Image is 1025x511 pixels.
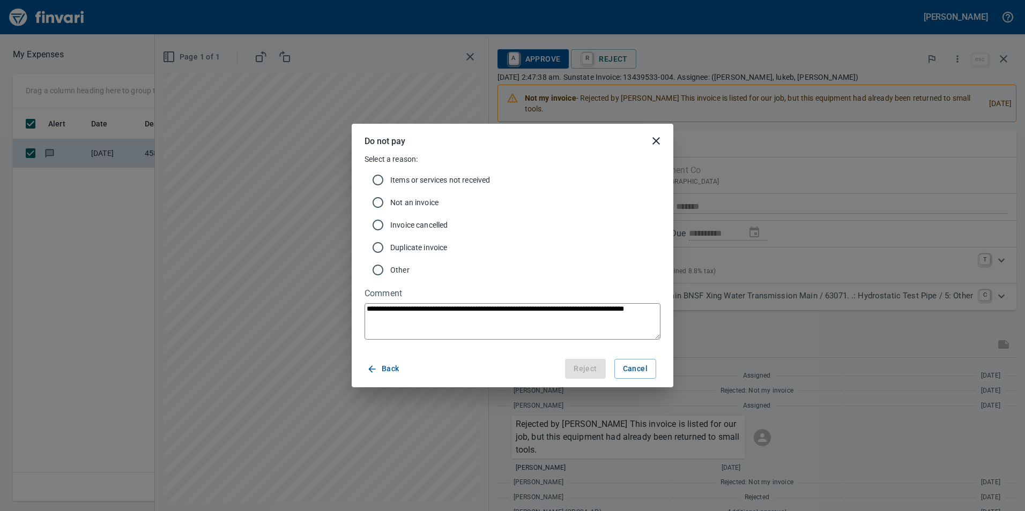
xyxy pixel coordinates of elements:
span: Items or services not received [390,175,652,185]
span: Cancel [623,362,648,375]
label: Comment [365,289,660,298]
span: Invoice cancelled [390,220,652,230]
h5: Do not pay [365,136,405,147]
span: Not an invoice [390,197,652,208]
button: Cancel [614,359,656,379]
span: Other [390,265,652,275]
div: Items or services not received [365,169,660,191]
button: Back [365,359,404,379]
button: close [643,128,669,154]
span: Duplicate invoice [390,242,652,253]
span: Select a reason: [365,155,418,163]
span: Back [369,362,399,375]
div: Not an invoice [365,191,660,214]
div: Invoice cancelled [365,214,660,236]
div: Duplicate invoice [365,236,660,259]
div: Other [365,259,660,281]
